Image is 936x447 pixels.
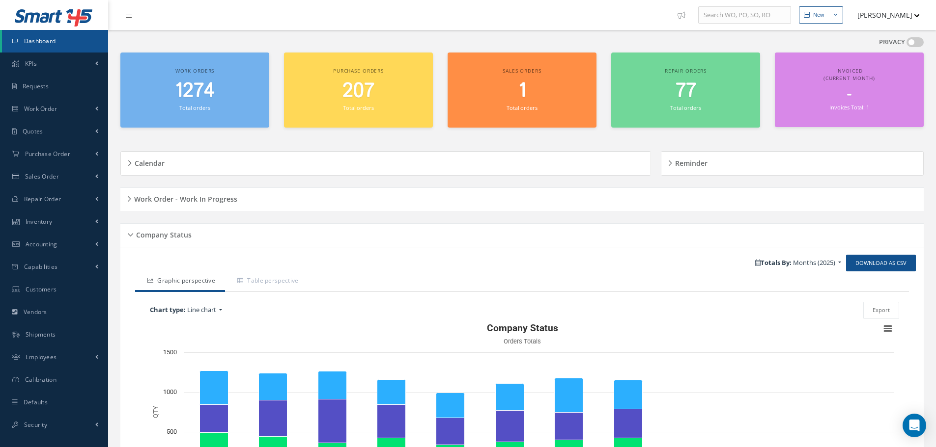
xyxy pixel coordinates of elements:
[555,378,583,412] path: July, 429. Work orders received.
[187,305,216,314] span: Line chart
[436,418,465,445] path: May, 342. Work orders closed.
[496,410,524,442] path: June, 398. Work orders closed.
[879,37,905,47] label: PRIVACY
[131,192,237,204] h5: Work Order - Work In Progress
[145,303,387,317] a: Chart type: Line chart
[672,156,708,168] h5: Reminder
[200,404,228,432] path: January, 351. Work orders closed.
[23,82,49,90] span: Requests
[25,172,59,181] span: Sales Order
[175,77,215,105] span: 1274
[26,330,56,339] span: Shipments
[133,228,192,239] h5: Company Status
[793,258,835,267] span: Months (2025)
[829,104,869,111] small: Invoices Total: 1
[555,412,583,440] path: July, 349. Work orders closed.
[132,156,165,168] h5: Calendar
[26,285,57,293] span: Customers
[614,409,643,438] path: August, 363. Work orders closed.
[24,37,56,45] span: Dashboard
[377,404,406,438] path: April, 418. Work orders closed.
[665,67,707,74] span: Repair orders
[200,370,228,404] path: January, 429. Work orders received.
[836,67,863,74] span: Invoiced
[135,271,225,292] a: Graphic perspective
[847,85,851,104] span: -
[507,104,537,111] small: Total orders
[23,127,43,135] span: Quotes
[26,217,53,226] span: Inventory
[259,400,287,436] path: February, 453. Work orders closed.
[2,30,108,53] a: Dashboard
[25,59,37,68] span: KPIs
[448,53,596,128] a: Sales orders 1 Total orders
[284,53,433,128] a: Purchase orders 207 Total orders
[152,406,159,418] text: QTY
[799,6,843,24] button: New
[25,375,57,384] span: Calibration
[24,308,47,316] span: Vendors
[26,353,57,361] span: Employees
[163,348,177,356] text: 1500
[504,338,541,345] text: Orders Totals
[775,53,924,127] a: Invoiced (Current Month) - Invoices Total: 1
[503,67,541,74] span: Sales orders
[670,104,701,111] small: Total orders
[487,322,558,334] text: Company Status
[698,6,791,24] input: Search WO, PO, SO, RO
[24,398,48,406] span: Defaults
[823,75,875,81] span: (Current Month)
[150,305,186,314] b: Chart type:
[903,414,926,437] div: Open Intercom Messenger
[259,373,287,400] path: February, 339. Work orders received.
[318,399,347,443] path: March, 549. Work orders closed.
[518,77,526,105] span: 1
[24,195,61,203] span: Repair Order
[611,53,760,128] a: Repair orders 77 Total orders
[26,240,57,248] span: Accounting
[179,104,210,111] small: Total orders
[342,77,374,105] span: 207
[24,105,57,113] span: Work Order
[750,256,846,270] a: Totals By: Months (2025)
[881,322,895,336] button: View chart menu, Company Status
[24,263,58,271] span: Capabilities
[343,104,373,111] small: Total orders
[120,53,269,128] a: Work orders 1274 Total orders
[163,388,177,395] text: 1000
[167,428,177,435] text: 500
[676,77,696,105] span: 77
[318,371,347,399] path: March, 350. Work orders received.
[333,67,384,74] span: Purchase orders
[436,393,465,418] path: May, 313. Work orders received.
[175,67,214,74] span: Work orders
[846,255,916,272] a: Download as CSV
[25,150,70,158] span: Purchase Order
[755,258,792,267] b: Totals By:
[863,302,899,319] button: Export
[848,5,920,25] button: [PERSON_NAME]
[614,380,643,409] path: August, 366. Work orders received.
[377,379,406,404] path: April, 320. Work orders received.
[496,383,524,410] path: June, 341. Work orders received.
[813,11,824,19] div: New
[24,421,47,429] span: Security
[225,271,308,292] a: Table perspective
